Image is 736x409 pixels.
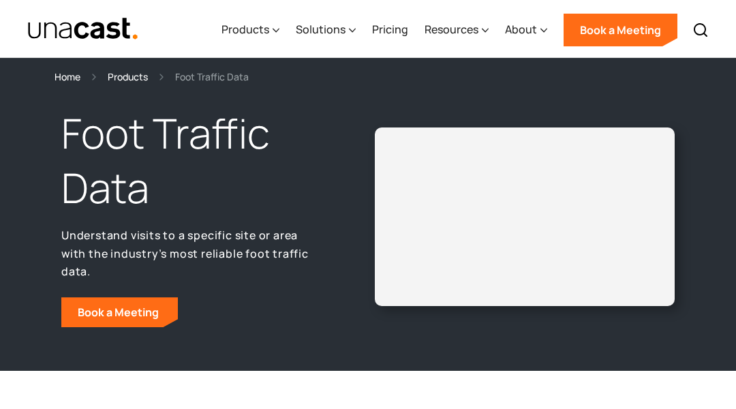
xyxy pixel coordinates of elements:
div: Foot Traffic Data [175,69,249,85]
a: Book a Meeting [564,14,677,46]
a: Pricing [372,2,408,58]
a: Book a Meeting [61,297,178,327]
div: Products [221,2,279,58]
iframe: Unacast - European Vaccines v2 [386,138,664,295]
div: About [505,21,537,37]
img: Unacast text logo [27,17,138,41]
a: Products [108,69,148,85]
div: About [505,2,547,58]
div: Solutions [296,21,346,37]
h1: Foot Traffic Data [61,106,324,215]
div: Products [221,21,269,37]
div: Resources [425,2,489,58]
a: home [27,17,138,41]
p: Understand visits to a specific site or area with the industry’s most reliable foot traffic data. [61,226,324,281]
div: Resources [425,21,478,37]
img: Search icon [692,22,709,38]
div: Solutions [296,2,356,58]
a: Home [55,69,80,85]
